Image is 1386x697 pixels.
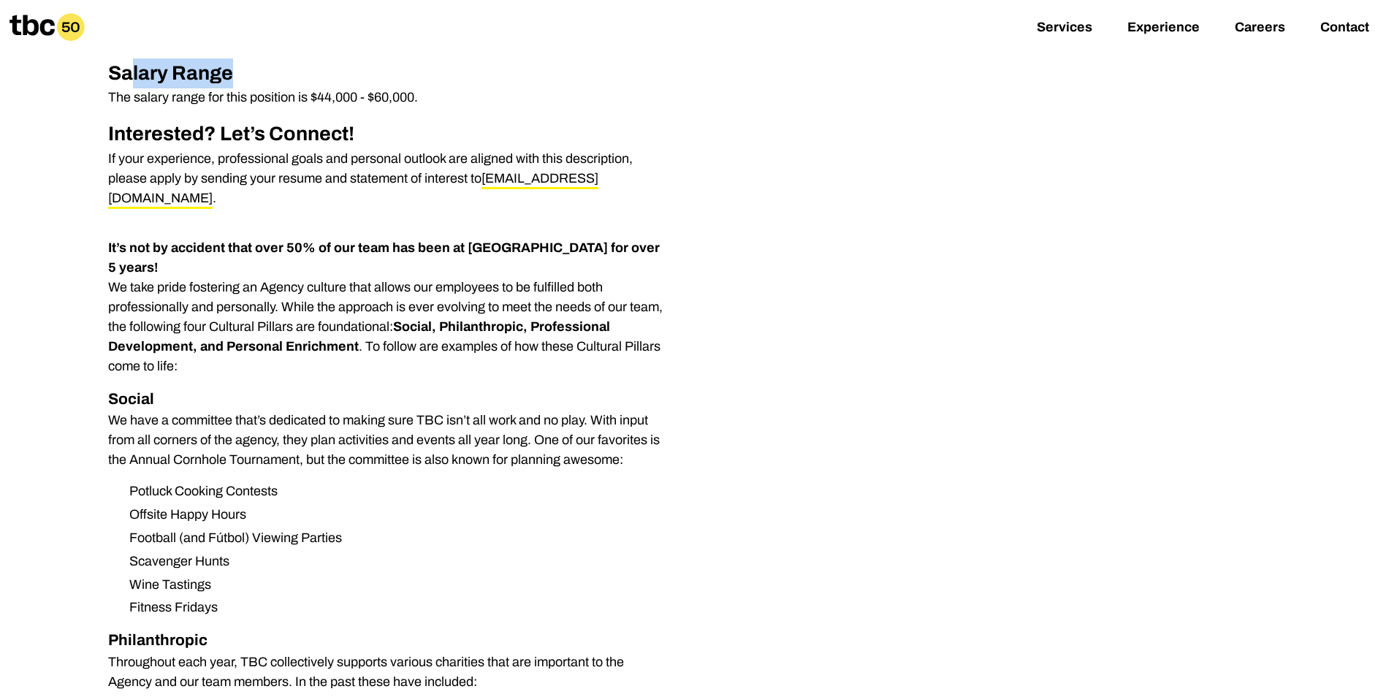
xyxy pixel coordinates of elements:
[1037,20,1092,37] a: Services
[108,319,610,354] strong: Social, Philanthropic, Professional Development, and Personal Enrichment
[118,552,669,571] li: Scavenger Hunts
[108,119,669,149] h2: Interested? Let’s Connect!
[108,629,669,652] h3: Philanthropic
[108,149,669,208] p: If your experience, professional goals and personal outlook are aligned with this description, pl...
[118,598,669,617] li: Fitness Fridays
[118,505,669,525] li: Offsite Happy Hours
[108,58,669,88] h2: Salary Range
[1320,20,1369,37] a: Contact
[118,575,669,595] li: Wine Tastings
[118,481,669,501] li: Potluck Cooking Contests
[108,411,669,470] p: We have a committee that’s dedicated to making sure TBC isn’t all work and no play. With input fr...
[108,240,660,275] strong: It’s not by accident that over 50% of our team has been at [GEOGRAPHIC_DATA] for over 5 years!
[108,388,669,411] h3: Social
[108,88,669,107] p: The salary range for this position is $44,000 - $60,000.
[108,652,669,692] p: Throughout each year, TBC collectively supports various charities that are important to the Agenc...
[118,528,669,548] li: Football (and Fútbol) Viewing Parties
[1127,20,1200,37] a: Experience
[1235,20,1285,37] a: Careers
[108,238,669,376] p: We take pride fostering an Agency culture that allows our employees to be fulfilled both professi...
